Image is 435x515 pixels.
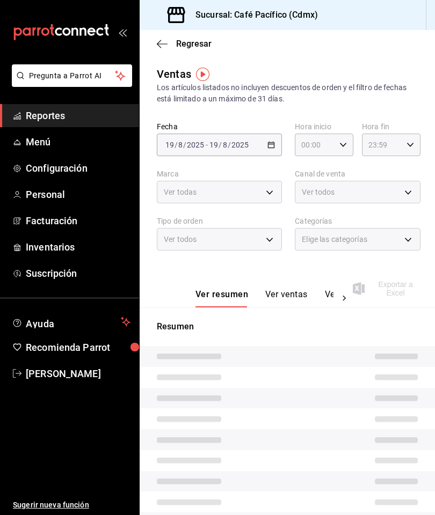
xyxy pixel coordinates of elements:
span: - [206,141,208,149]
input: ---- [231,141,249,149]
span: Configuración [26,161,130,175]
label: Categorías [295,217,420,225]
span: Suscripción [26,266,130,281]
span: Elige las categorías [302,234,367,245]
span: / [175,141,178,149]
span: Pregunta a Parrot AI [29,70,115,82]
h3: Sucursal: Café Pacífico (Cdmx) [187,9,318,21]
span: / [183,141,186,149]
label: Tipo de orden [157,217,282,225]
label: Hora fin [362,123,421,130]
button: Ver resumen [195,289,248,307]
span: Ayuda [26,315,117,328]
button: open_drawer_menu [118,28,127,36]
span: Regresar [176,39,212,49]
span: Reportes [26,108,130,123]
span: [PERSON_NAME] [26,366,130,381]
label: Canal de venta [295,170,420,178]
span: / [219,141,222,149]
span: Sugerir nueva función [13,499,130,511]
label: Fecha [157,123,282,130]
div: Ventas [157,66,191,82]
img: Tooltip marker [196,68,209,81]
label: Hora inicio [295,123,353,130]
input: -- [209,141,219,149]
label: Marca [157,170,282,178]
span: Menú [26,135,130,149]
span: / [228,141,231,149]
input: -- [178,141,183,149]
span: Personal [26,187,130,202]
span: Facturación [26,214,130,228]
button: Ver ventas [265,289,308,307]
input: -- [165,141,175,149]
input: -- [222,141,228,149]
span: Inventarios [26,240,130,254]
span: Ver todas [164,187,197,197]
span: Ver todos [164,234,197,245]
button: Pregunta a Parrot AI [12,64,132,87]
button: Ver cargos [325,289,368,307]
span: Recomienda Parrot [26,340,130,355]
div: navigation tabs [195,289,334,307]
p: Resumen [157,320,418,333]
input: ---- [186,141,205,149]
button: Regresar [157,39,212,49]
a: Pregunta a Parrot AI [8,78,132,89]
div: Los artículos listados no incluyen descuentos de orden y el filtro de fechas está limitado a un m... [157,82,418,105]
span: Ver todos [302,187,335,197]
